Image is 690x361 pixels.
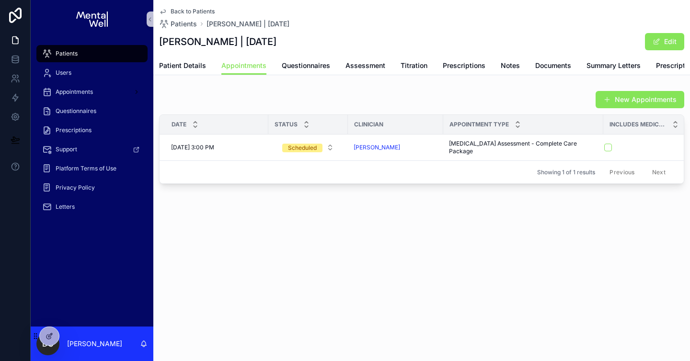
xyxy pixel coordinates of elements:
a: Questionnaires [36,102,148,120]
span: Privacy Policy [56,184,95,192]
span: Date [172,121,186,128]
span: Questionnaires [282,61,330,70]
button: Edit [645,33,684,50]
span: [DATE] 3:00 PM [171,144,214,151]
a: Notes [501,57,520,76]
span: Clinician [354,121,383,128]
span: Appointments [221,61,266,70]
span: Prescriptions [443,61,485,70]
a: Summary Letters [586,57,641,76]
span: Support [56,146,77,153]
a: Patients [159,19,197,29]
a: Privacy Policy [36,179,148,196]
span: Patients [56,50,78,57]
a: Appointments [36,83,148,101]
a: [PERSON_NAME] | [DATE] [207,19,289,29]
a: Prescriptions [36,122,148,139]
span: Showing 1 of 1 results [537,169,595,176]
p: [PERSON_NAME] [67,339,122,349]
span: Platform Terms of Use [56,165,116,172]
a: [DATE] 3:00 PM [171,144,263,151]
span: Patients [171,19,197,29]
span: Patient Details [159,61,206,70]
button: New Appointments [596,91,684,108]
img: App logo [76,11,107,27]
a: Patients [36,45,148,62]
span: Includes Medication Initial Titration? [609,121,667,128]
a: Questionnaires [282,57,330,76]
span: Titration [401,61,427,70]
a: Support [36,141,148,158]
a: Appointments [221,57,266,75]
a: Back to Patients [159,8,215,15]
span: Appointments [56,88,93,96]
a: Platform Terms of Use [36,160,148,177]
span: Summary Letters [586,61,641,70]
a: Prescriptions [443,57,485,76]
span: Back to Patients [171,8,215,15]
a: [MEDICAL_DATA] Assessment - Complete Care Package [449,140,598,155]
a: Assessment [345,57,385,76]
a: Letters [36,198,148,215]
span: Prescriptions [56,126,92,134]
button: Select Button [275,139,342,156]
a: Documents [535,57,571,76]
h1: [PERSON_NAME] | [DATE] [159,35,276,48]
span: Status [275,121,298,128]
span: Notes [501,61,520,70]
span: Questionnaires [56,107,96,115]
span: Assessment [345,61,385,70]
div: Scheduled [288,144,317,152]
a: [PERSON_NAME] [354,144,437,151]
span: Users [56,69,71,77]
a: [PERSON_NAME] [354,144,400,151]
a: Patient Details [159,57,206,76]
a: Select Button [274,138,342,157]
div: scrollable content [31,38,153,228]
span: Appointment Type [449,121,509,128]
a: Titration [401,57,427,76]
span: Letters [56,203,75,211]
a: Users [36,64,148,81]
span: Documents [535,61,571,70]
